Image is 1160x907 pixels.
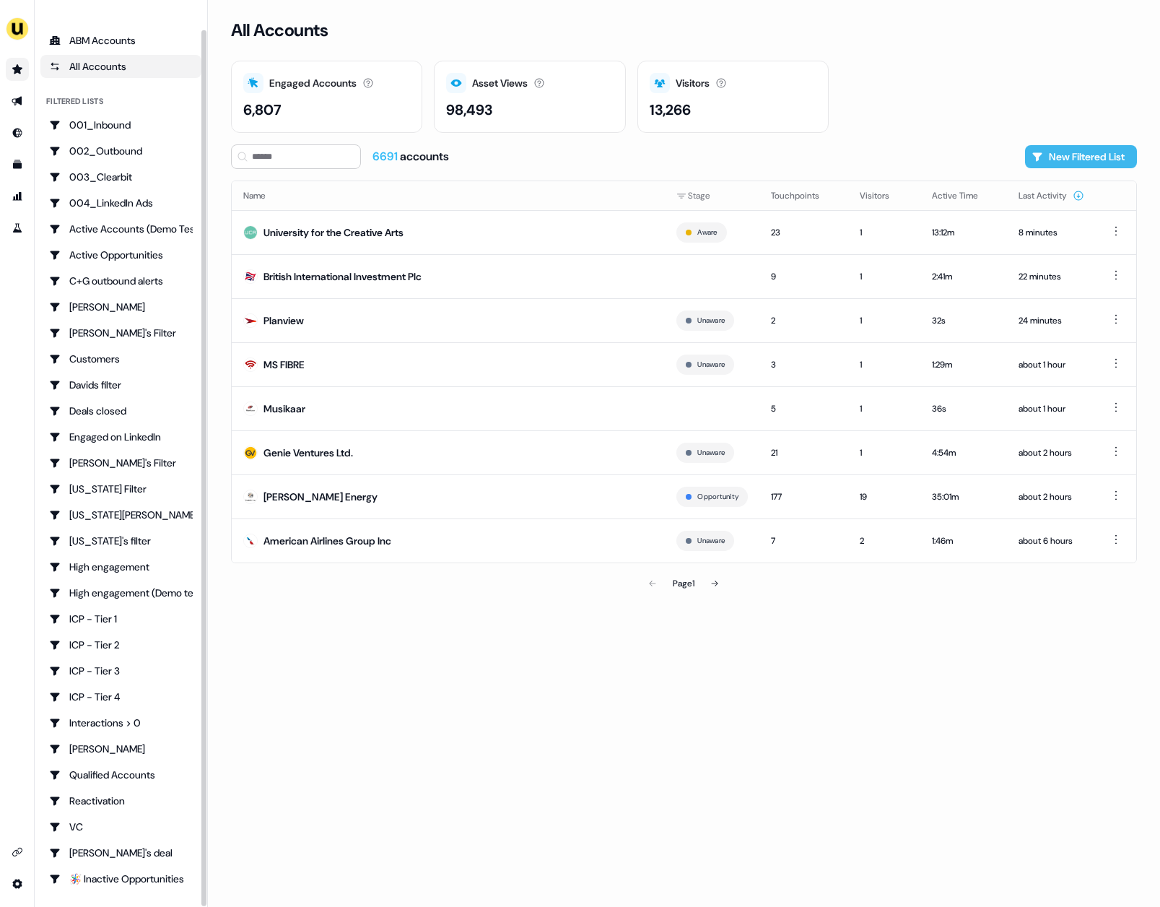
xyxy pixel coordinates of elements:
[49,378,193,392] div: Davids filter
[49,508,193,522] div: [US_STATE][PERSON_NAME]
[40,789,201,812] a: Go to Reactivation
[40,867,201,890] a: Go to 🪅 Inactive Opportunities
[49,716,193,730] div: Interactions > 0
[40,321,201,344] a: Go to Charlotte's Filter
[860,269,909,284] div: 1
[932,269,995,284] div: 2:41m
[40,529,201,552] a: Go to Georgia's filter
[263,313,304,328] div: Planview
[49,248,193,262] div: Active Opportunities
[860,402,909,416] div: 1
[40,659,201,682] a: Go to ICP - Tier 3
[932,402,995,416] div: 36s
[40,295,201,318] a: Go to Charlotte Stone
[49,794,193,808] div: Reactivation
[697,358,725,371] button: Unaware
[49,300,193,314] div: [PERSON_NAME]
[6,841,29,864] a: Go to integrations
[49,742,193,756] div: [PERSON_NAME]
[40,555,201,578] a: Go to High engagement
[6,185,29,208] a: Go to attribution
[49,274,193,288] div: C+G outbound alerts
[49,586,193,600] div: High engagement (Demo testing)
[1019,534,1084,548] div: about 6 hours
[49,638,193,652] div: ICP - Tier 2
[40,55,201,78] a: All accounts
[40,165,201,188] a: Go to 003_Clearbit
[49,326,193,340] div: [PERSON_NAME]'s Filter
[860,446,909,460] div: 1
[673,576,694,591] div: Page 1
[932,446,995,460] div: 4:54m
[40,139,201,162] a: Go to 002_Outbound
[1019,269,1084,284] div: 22 minutes
[697,226,717,239] button: Aware
[771,313,837,328] div: 2
[771,357,837,372] div: 3
[49,690,193,704] div: ICP - Tier 4
[40,191,201,214] a: Go to 004_LinkedIn Ads
[40,815,201,838] a: Go to VC
[697,490,738,503] button: Opportunity
[49,144,193,158] div: 002_Outbound
[49,430,193,444] div: Engaged on LinkedIn
[40,425,201,448] a: Go to Engaged on LinkedIn
[40,451,201,474] a: Go to Geneviève's Filter
[676,188,748,203] div: Stage
[49,456,193,470] div: [PERSON_NAME]'s Filter
[1019,446,1084,460] div: about 2 hours
[49,664,193,678] div: ICP - Tier 3
[372,149,449,165] div: accounts
[771,402,837,416] div: 5
[771,490,837,504] div: 177
[860,225,909,240] div: 1
[49,872,193,886] div: 🪅 Inactive Opportunities
[860,490,909,504] div: 19
[697,446,725,459] button: Unaware
[49,482,193,496] div: [US_STATE] Filter
[263,534,391,548] div: American Airlines Group Inc
[446,99,492,121] div: 98,493
[1025,145,1137,168] button: New Filtered List
[860,313,909,328] div: 1
[49,404,193,418] div: Deals closed
[49,768,193,782] div: Qualified Accounts
[1019,490,1084,504] div: about 2 hours
[40,347,201,370] a: Go to Customers
[40,243,201,266] a: Go to Active Opportunities
[49,33,193,48] div: ABM Accounts
[860,357,909,372] div: 1
[263,446,353,460] div: Genie Ventures Ltd.
[676,76,710,91] div: Visitors
[1019,313,1084,328] div: 24 minutes
[269,76,357,91] div: Engaged Accounts
[263,225,404,240] div: University for the Creative Arts
[771,446,837,460] div: 21
[263,490,378,504] div: [PERSON_NAME] Energy
[263,269,422,284] div: British International Investment Plc
[932,183,995,209] button: Active Time
[49,612,193,626] div: ICP - Tier 1
[40,763,201,786] a: Go to Qualified Accounts
[372,149,400,164] span: 6691
[263,402,305,416] div: Musikaar
[932,534,995,548] div: 1:46m
[771,534,837,548] div: 7
[1019,402,1084,416] div: about 1 hour
[6,90,29,113] a: Go to outbound experience
[40,841,201,864] a: Go to yann's deal
[40,503,201,526] a: Go to Georgia Slack
[49,170,193,184] div: 003_Clearbit
[40,737,201,760] a: Go to JJ Deals
[40,269,201,292] a: Go to C+G outbound alerts
[40,217,201,240] a: Go to Active Accounts (Demo Test)
[49,846,193,860] div: [PERSON_NAME]'s deal
[49,820,193,834] div: VC
[932,490,995,504] div: 35:01m
[771,225,837,240] div: 23
[49,222,193,236] div: Active Accounts (Demo Test)
[932,313,995,328] div: 32s
[40,373,201,396] a: Go to Davids filter
[40,581,201,604] a: Go to High engagement (Demo testing)
[6,58,29,81] a: Go to prospects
